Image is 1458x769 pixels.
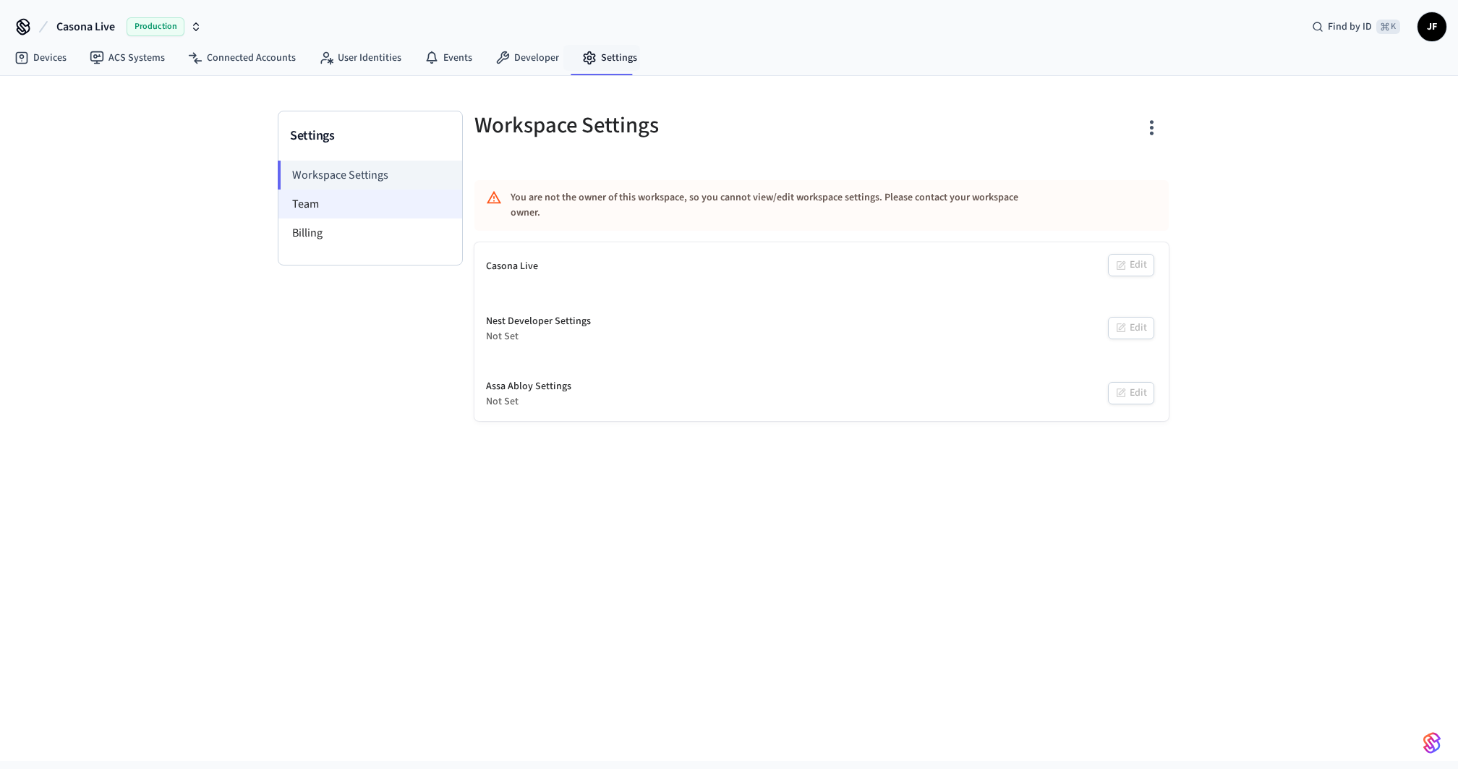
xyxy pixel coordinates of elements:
span: ⌘ K [1376,20,1400,34]
a: Developer [484,45,571,71]
div: Assa Abloy Settings [486,379,571,394]
a: User Identities [307,45,413,71]
h3: Settings [290,126,451,146]
a: Settings [571,45,649,71]
div: Not Set [486,329,591,344]
a: Devices [3,45,78,71]
div: Casona Live [486,259,538,274]
a: ACS Systems [78,45,176,71]
span: Production [127,17,184,36]
li: Team [278,190,462,218]
span: Find by ID [1328,20,1372,34]
h5: Workspace Settings [474,111,813,140]
div: Not Set [486,394,571,409]
img: SeamLogoGradient.69752ec5.svg [1423,731,1441,755]
button: JF [1417,12,1446,41]
a: Events [413,45,484,71]
span: JF [1419,14,1445,40]
div: Find by ID⌘ K [1300,14,1412,40]
span: Casona Live [56,18,115,35]
li: Workspace Settings [278,161,462,190]
li: Billing [278,218,462,247]
div: You are not the owner of this workspace, so you cannot view/edit workspace settings. Please conta... [511,184,1047,226]
a: Connected Accounts [176,45,307,71]
div: Nest Developer Settings [486,314,591,329]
